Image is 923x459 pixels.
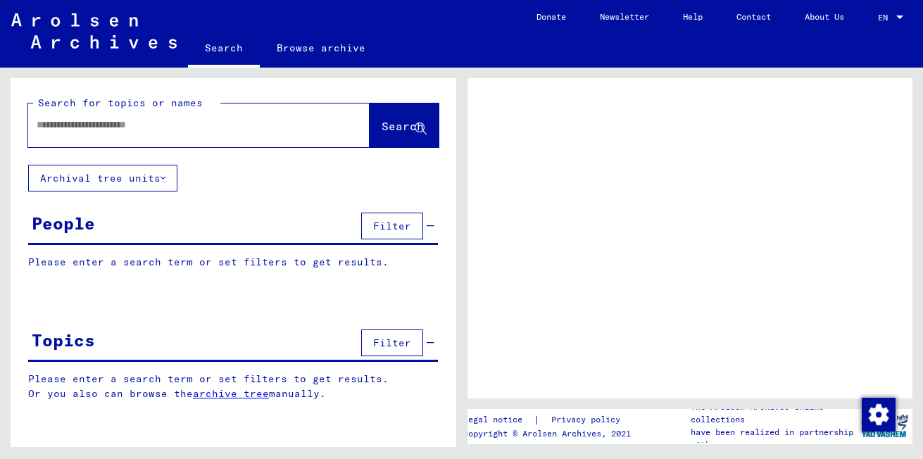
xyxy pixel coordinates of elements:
img: yv_logo.png [858,408,911,444]
div: Topics [32,327,95,353]
span: Filter [373,220,411,232]
span: Search [382,119,424,133]
p: have been realized in partnership with [691,426,857,451]
span: Filter [373,337,411,349]
div: | [463,413,637,427]
button: Archival tree units [28,165,177,191]
span: EN [878,13,893,23]
p: The Arolsen Archives online collections [691,401,857,426]
a: Privacy policy [540,413,637,427]
button: Search [370,103,439,147]
p: Please enter a search term or set filters to get results. Or you also can browse the manually. [28,372,439,401]
a: Legal notice [463,413,534,427]
p: Copyright © Arolsen Archives, 2021 [463,427,637,440]
p: Please enter a search term or set filters to get results. [28,255,438,270]
a: Search [188,31,260,68]
div: People [32,210,95,236]
a: archive tree [193,387,269,400]
a: Browse archive [260,31,382,65]
button: Filter [361,213,423,239]
img: Arolsen_neg.svg [11,13,177,49]
button: Filter [361,329,423,356]
img: Change consent [862,398,896,432]
mat-label: Search for topics or names [38,96,203,109]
